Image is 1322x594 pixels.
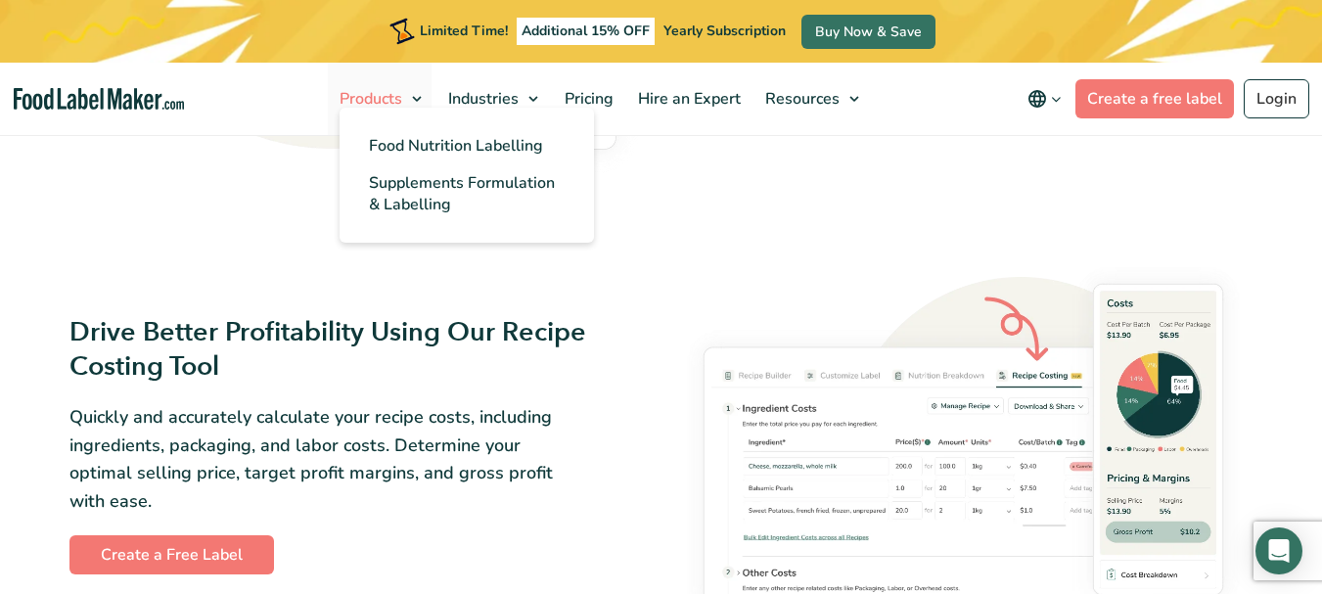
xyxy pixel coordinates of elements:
[328,63,432,135] a: Products
[632,88,743,110] span: Hire an Expert
[436,63,548,135] a: Industries
[369,172,555,215] span: Supplements Formulation & Labelling
[663,22,786,40] span: Yearly Subscription
[340,127,594,164] a: Food Nutrition Labelling
[559,88,615,110] span: Pricing
[753,63,869,135] a: Resources
[1255,527,1302,574] div: Open Intercom Messenger
[334,88,404,110] span: Products
[420,22,508,40] span: Limited Time!
[369,135,543,157] span: Food Nutrition Labelling
[69,535,274,574] a: Create a Free Label
[553,63,621,135] a: Pricing
[1075,79,1234,118] a: Create a free label
[626,63,749,135] a: Hire an Expert
[801,15,935,49] a: Buy Now & Save
[442,88,521,110] span: Industries
[69,315,587,384] h3: Drive Better Profitability Using Our Recipe Costing Tool
[69,403,587,516] p: Quickly and accurately calculate your recipe costs, including ingredients, packaging, and labor c...
[1244,79,1309,118] a: Login
[517,18,655,45] span: Additional 15% OFF
[340,164,594,223] a: Supplements Formulation & Labelling
[759,88,842,110] span: Resources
